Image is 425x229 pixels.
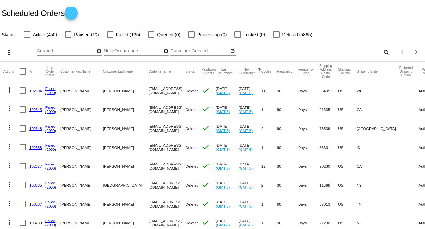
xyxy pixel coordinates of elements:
mat-cell: [DATE] [239,176,261,194]
span: Deleted [185,183,198,187]
mat-cell: 1 [261,100,277,119]
mat-cell: [PERSON_NAME] [103,194,149,213]
mat-cell: 90 [277,138,298,157]
mat-cell: [PERSON_NAME] [60,194,103,213]
mat-header-cell: Validation Checks [202,62,216,81]
mat-cell: 91335 [319,100,338,119]
mat-cell: [DATE] [216,81,239,100]
mat-cell: [DATE] [239,157,261,176]
a: (2000) [45,91,56,95]
span: Processing (0) [197,31,227,38]
mat-cell: [PERSON_NAME] [60,119,103,138]
mat-cell: [EMAIL_ADDRESS][DOMAIN_NAME] [148,81,185,100]
mat-cell: [EMAIL_ADDRESS][DOMAIN_NAME] [148,119,185,138]
a: (GMT-5) [239,91,253,95]
mat-cell: [GEOGRAPHIC_DATA] [103,176,149,194]
mat-cell: [DATE] [239,81,261,100]
mat-cell: [EMAIL_ADDRESS][DOMAIN_NAME] [148,176,185,194]
mat-cell: [DATE] [216,157,239,176]
button: Change sorting for CustomerFirstName [60,69,90,73]
mat-cell: 90 [277,119,298,138]
a: (GMT-5) [239,204,253,208]
a: (2000) [45,223,56,227]
mat-cell: 30 [277,176,298,194]
mat-cell: Days [298,119,319,138]
mat-cell: [EMAIL_ADDRESS][DOMAIN_NAME] [148,194,185,213]
a: (2000) [45,166,56,170]
mat-icon: add [67,11,75,19]
a: Failed [45,162,56,166]
mat-icon: more_vert [6,162,14,169]
mat-cell: [DATE] [239,194,261,213]
span: Deleted (5865) [282,31,313,38]
mat-cell: 90 [277,100,298,119]
button: Change sorting for Cycles [261,69,271,73]
mat-cell: [DATE] [239,100,261,119]
a: (GMT-5) [239,223,253,227]
mat-header-cell: Actions [3,62,20,81]
mat-icon: check [202,143,210,151]
mat-cell: Days [298,138,319,157]
mat-icon: date_range [164,49,168,54]
span: Locked (0) [243,31,265,38]
mat-icon: more_vert [6,124,14,132]
button: Change sorting for LastProcessingCycleId [45,66,54,77]
button: Change sorting for CustomerEmail [148,69,171,73]
mat-cell: Days [298,176,319,194]
a: (GMT-5) [216,223,230,227]
mat-cell: [PERSON_NAME] [103,138,149,157]
a: (2000) [45,147,56,151]
input: Created [37,49,95,54]
mat-icon: more_vert [5,49,13,56]
mat-cell: CA [357,100,399,119]
a: (2000) [45,128,56,133]
span: Paused (10) [74,31,99,38]
mat-cell: 1 [261,138,277,157]
a: 102545 [29,107,42,112]
mat-icon: more_vert [6,199,14,207]
mat-icon: more_vert [6,180,14,188]
button: Change sorting for CustomerLastName [103,69,133,73]
span: Deleted [185,89,198,93]
mat-cell: [EMAIL_ADDRESS][DOMAIN_NAME] [148,138,185,157]
a: (GMT-5) [216,147,230,151]
mat-cell: 53405 [319,81,338,100]
a: 103239 [29,221,42,225]
mat-cell: 83301 [319,138,338,157]
mat-cell: [DATE] [216,100,239,119]
mat-icon: check [202,181,210,189]
mat-cell: [GEOGRAPHIC_DATA] [357,119,399,138]
a: 103237 [29,202,42,206]
mat-cell: 76539 [319,119,338,138]
button: Change sorting for ShippingCountry [338,68,351,75]
mat-cell: ID [357,138,399,157]
span: Deleted [185,145,198,150]
a: Failed [45,143,56,147]
mat-cell: 11568 [319,176,338,194]
mat-cell: CA [357,157,399,176]
mat-icon: check [202,200,210,208]
button: Change sorting for LastOccurrenceUtc [216,68,233,75]
mat-cell: [PERSON_NAME] [60,157,103,176]
button: Change sorting for Status [185,69,195,73]
button: Change sorting for PreferredShippingOption [399,66,413,77]
mat-cell: [PERSON_NAME] [103,81,149,100]
button: Previous page [396,46,409,59]
a: Failed [45,219,56,223]
mat-cell: [DATE] [216,119,239,138]
mat-cell: [DATE] [216,176,239,194]
mat-cell: [PERSON_NAME] [60,100,103,119]
h2: Scheduled Orders [2,7,78,20]
mat-cell: [EMAIL_ADDRESS][DOMAIN_NAME] [148,157,185,176]
button: Change sorting for ShippingState [357,69,378,73]
mat-cell: [PERSON_NAME] [103,119,149,138]
a: (GMT-5) [216,185,230,189]
mat-cell: 2 [261,119,277,138]
mat-icon: more_vert [6,218,14,226]
mat-cell: [DATE] [216,194,239,213]
a: (GMT-5) [239,109,253,114]
a: (GMT-5) [216,166,230,170]
mat-cell: NY [357,176,399,194]
mat-cell: 1 [261,194,277,213]
a: 102504 [29,89,42,93]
